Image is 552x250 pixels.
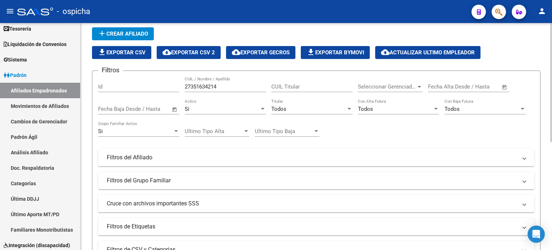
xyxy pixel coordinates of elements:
[185,128,243,135] span: Ultimo Tipo Alta
[107,200,517,208] mat-panel-title: Cruce con archivos importantes SSS
[6,7,14,15] mat-icon: menu
[162,49,215,56] span: Exportar CSV 2
[162,48,171,56] mat-icon: cloud_download
[445,106,460,112] span: Todos
[98,49,146,56] span: Exportar CSV
[375,46,480,59] button: Actualizar ultimo Empleador
[98,128,103,135] span: Si
[98,172,534,189] mat-expansion-panel-header: Filtros del Grupo Familiar
[128,106,163,112] input: End date
[501,83,509,91] button: Open calendar
[458,83,493,90] input: End date
[226,46,295,59] button: Exportar GECROS
[107,223,517,231] mat-panel-title: Filtros de Etiquetas
[4,25,31,33] span: Tesorería
[538,7,546,15] mat-icon: person
[98,195,534,212] mat-expansion-panel-header: Cruce con archivos importantes SSS
[528,226,545,243] div: Open Intercom Messenger
[358,106,373,112] span: Todos
[98,48,106,56] mat-icon: file_download
[98,31,148,37] span: Crear Afiliado
[98,149,534,166] mat-expansion-panel-header: Filtros del Afiliado
[232,48,240,56] mat-icon: cloud_download
[98,106,121,112] input: Start date
[98,29,106,38] mat-icon: add
[107,177,517,185] mat-panel-title: Filtros del Grupo Familiar
[98,65,123,75] h3: Filtros
[92,46,151,59] button: Exportar CSV
[107,154,517,162] mat-panel-title: Filtros del Afiliado
[157,46,221,59] button: Exportar CSV 2
[428,83,451,90] input: Start date
[92,27,154,40] button: Crear Afiliado
[185,106,189,112] span: Si
[307,49,364,56] span: Exportar Bymovi
[171,105,179,114] button: Open calendar
[271,106,286,112] span: Todos
[301,46,370,59] button: Exportar Bymovi
[381,48,390,56] mat-icon: cloud_download
[381,49,475,56] span: Actualizar ultimo Empleador
[358,83,416,90] span: Seleccionar Gerenciador
[4,71,27,79] span: Padrón
[4,40,66,48] span: Liquidación de Convenios
[307,48,315,56] mat-icon: file_download
[232,49,290,56] span: Exportar GECROS
[4,56,27,64] span: Sistema
[57,4,90,19] span: - ospicha
[255,128,313,135] span: Ultimo Tipo Baja
[4,241,70,249] span: Integración (discapacidad)
[98,218,534,235] mat-expansion-panel-header: Filtros de Etiquetas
